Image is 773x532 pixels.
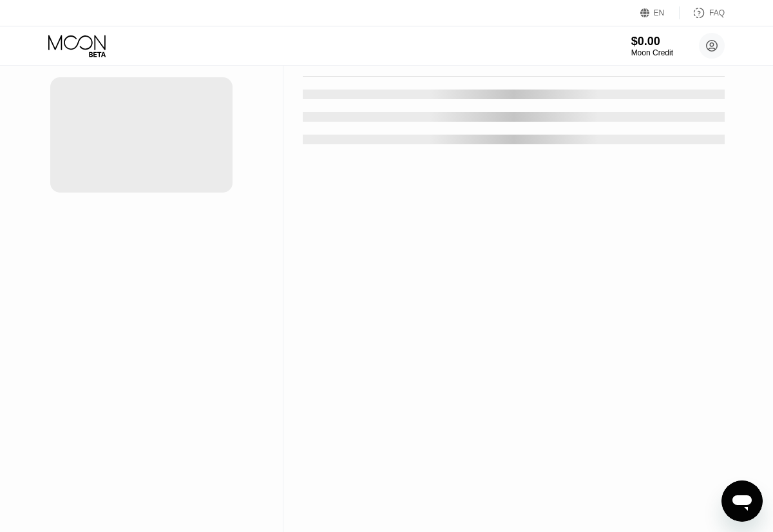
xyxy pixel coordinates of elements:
div: EN [640,6,680,19]
div: $0.00Moon Credit [631,35,673,57]
iframe: Button to launch messaging window [721,480,763,522]
div: EN [654,8,665,17]
div: Moon Credit [631,48,673,57]
div: $0.00 [631,35,673,48]
div: FAQ [709,8,725,17]
div: FAQ [680,6,725,19]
